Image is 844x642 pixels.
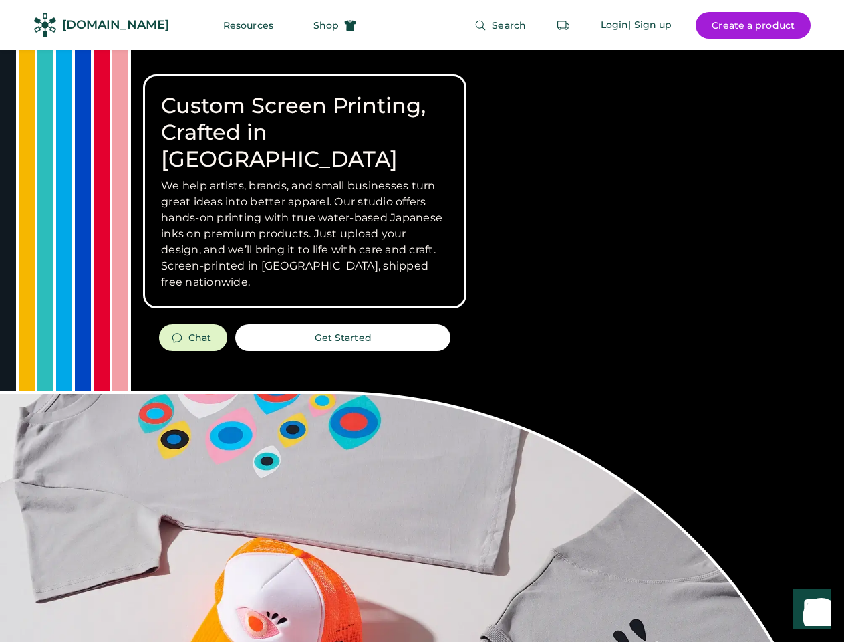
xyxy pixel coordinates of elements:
span: Shop [313,21,339,30]
div: [DOMAIN_NAME] [62,17,169,33]
h1: Custom Screen Printing, Crafted in [GEOGRAPHIC_DATA] [161,92,448,173]
button: Resources [207,12,289,39]
img: Rendered Logo - Screens [33,13,57,37]
button: Retrieve an order [550,12,577,39]
iframe: Front Chat [781,582,838,639]
button: Shop [297,12,372,39]
span: Search [492,21,526,30]
div: Login [601,19,629,32]
button: Chat [159,324,227,351]
h3: We help artists, brands, and small businesses turn great ideas into better apparel. Our studio of... [161,178,448,290]
button: Get Started [235,324,450,351]
button: Search [458,12,542,39]
div: | Sign up [628,19,672,32]
button: Create a product [696,12,811,39]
